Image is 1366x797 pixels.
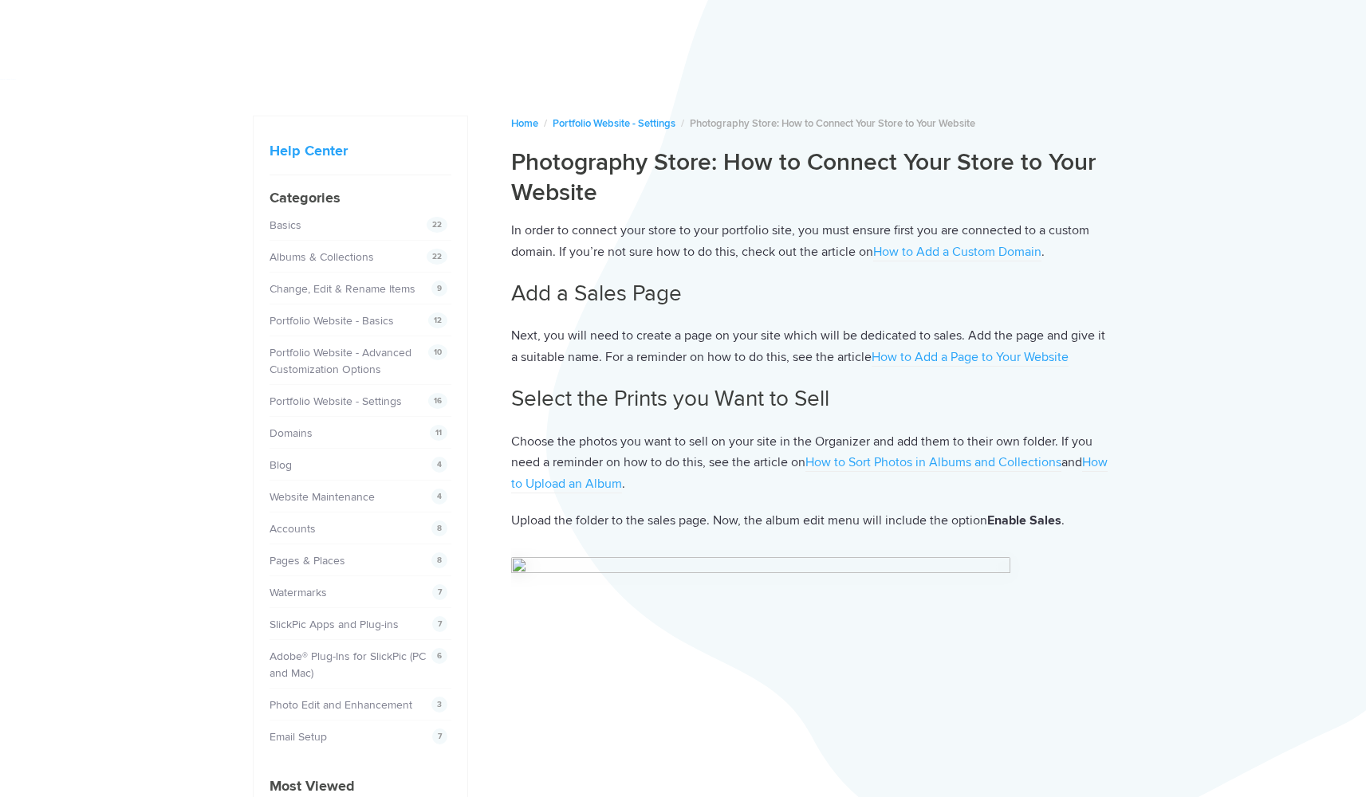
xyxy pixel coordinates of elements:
[432,584,447,600] span: 7
[270,650,426,680] a: Adobe® Plug-Ins for SlickPic (PC and Mac)
[511,454,1108,493] a: How to Upload an Album
[511,147,1114,207] h1: Photography Store: How to Connect Your Store to Your Website
[270,522,316,536] a: Accounts
[428,312,447,328] span: 12
[270,218,301,232] a: Basics
[553,117,675,130] a: Portfolio Website - Settings
[270,142,348,159] a: Help Center
[431,457,447,473] span: 4
[432,728,447,744] span: 7
[511,117,538,130] a: Home
[270,554,345,567] a: Pages & Places
[428,344,447,360] span: 10
[431,281,447,296] span: 9
[270,346,411,376] a: Portfolio Website - Advanced Customization Options
[681,117,684,130] span: /
[430,425,447,441] span: 11
[431,697,447,713] span: 3
[270,730,327,744] a: Email Setup
[270,314,394,328] a: Portfolio Website - Basics
[270,187,451,209] h4: Categories
[270,250,374,264] a: Albums & Collections
[431,648,447,664] span: 6
[270,282,415,296] a: Change, Edit & Rename Items
[873,244,1041,261] a: How to Add a Custom Domain
[428,393,447,409] span: 16
[270,395,402,408] a: Portfolio Website - Settings
[432,616,447,632] span: 7
[872,349,1069,367] a: How to Add a Page to Your Website
[427,249,447,265] span: 22
[270,618,399,631] a: SlickPic Apps and Plug-ins
[270,698,412,712] a: Photo Edit and Enhancement
[511,431,1114,495] p: Choose the photos you want to sell on your site in the Organizer and add them to their own folder...
[270,490,375,504] a: Website Maintenance
[511,325,1114,367] p: Next, you will need to create a page on your site which will be dedicated to sales. Add the page ...
[427,217,447,233] span: 22
[805,454,1061,472] a: How to Sort Photos in Albums and Collections
[544,117,547,130] span: /
[431,520,447,536] span: 8
[511,278,1114,309] h2: Add a Sales Page
[270,426,313,440] a: Domains
[511,510,1114,532] p: Upload the folder to the sales page. Now, the album edit menu will include the option .
[270,458,292,472] a: Blog
[511,220,1114,262] p: In order to connect your store to your portfolio site, you must ensure first you are connected to...
[511,383,1114,414] h2: Select the Prints you Want to Sell
[270,775,451,797] h4: Most Viewed
[431,489,447,505] span: 4
[690,117,975,130] span: Photography Store: How to Connect Your Store to Your Website
[431,552,447,568] span: 8
[987,512,1061,528] strong: Enable Sales
[270,586,327,599] a: Watermarks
